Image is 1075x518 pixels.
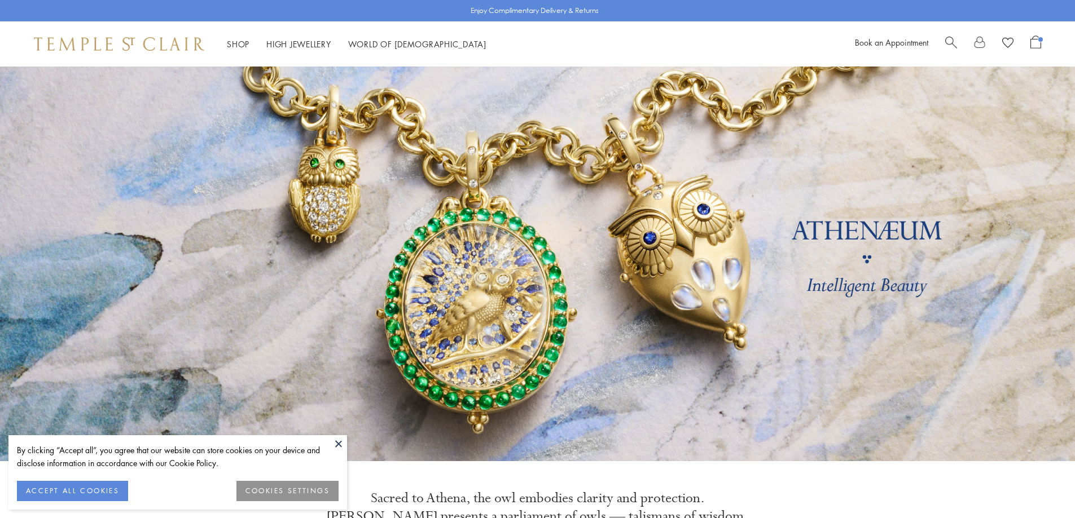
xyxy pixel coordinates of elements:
iframe: Gorgias live chat messenger [1019,465,1064,507]
p: Enjoy Complimentary Delivery & Returns [471,5,599,16]
a: View Wishlist [1002,36,1013,52]
img: Temple St. Clair [34,37,204,51]
a: Open Shopping Bag [1030,36,1041,52]
div: By clicking “Accept all”, you agree that our website can store cookies on your device and disclos... [17,444,339,470]
nav: Main navigation [227,37,486,51]
a: Search [945,36,957,52]
a: Book an Appointment [855,37,928,48]
a: High JewelleryHigh Jewellery [266,38,331,50]
a: World of [DEMOGRAPHIC_DATA]World of [DEMOGRAPHIC_DATA] [348,38,486,50]
a: ShopShop [227,38,249,50]
button: COOKIES SETTINGS [236,481,339,501]
button: ACCEPT ALL COOKIES [17,481,128,501]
